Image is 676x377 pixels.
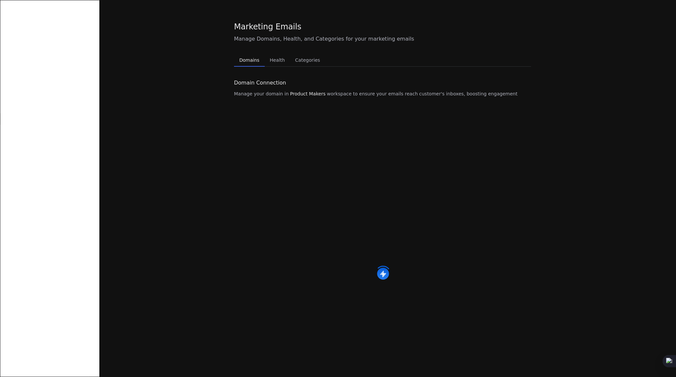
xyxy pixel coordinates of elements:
span: Manage your domain in [234,90,289,97]
span: customer's inboxes, boosting engagement [419,90,518,97]
span: Marketing Emails [234,22,301,32]
span: Domain Connection [234,79,286,87]
span: Domains [237,55,262,65]
span: Categories [292,55,322,65]
span: Manage Domains, Health, and Categories for your marketing emails [234,35,531,43]
span: Product Makers [290,90,326,97]
span: Health [267,55,287,65]
span: workspace to ensure your emails reach [327,90,418,97]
